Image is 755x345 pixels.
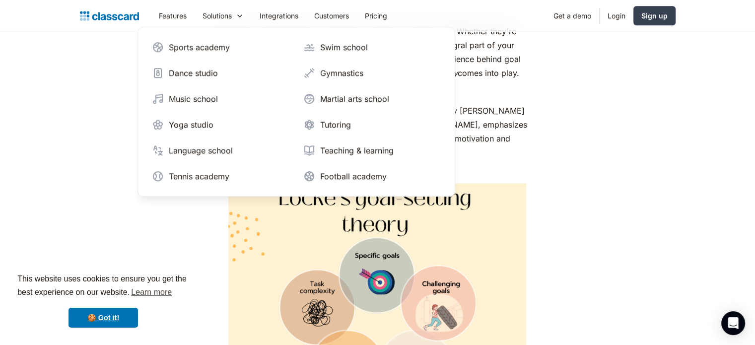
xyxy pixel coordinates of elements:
[299,140,445,160] a: Teaching & learning
[320,41,368,53] div: Swim school
[320,170,387,182] div: Football academy
[148,63,293,83] a: Dance studio
[299,166,445,186] a: Football academy
[306,4,357,27] a: Customers
[320,67,363,79] div: Gymnastics
[80,9,139,23] a: home
[641,10,668,21] div: Sign up
[600,4,633,27] a: Login
[169,144,233,156] div: Language school
[148,37,293,57] a: Sports academy
[169,41,230,53] div: Sports academy
[320,119,351,131] div: Tutoring
[148,89,293,109] a: Music school
[203,10,232,21] div: Solutions
[169,119,213,131] div: Yoga studio
[148,115,293,135] a: Yoga studio
[169,93,218,105] div: Music school
[546,4,599,27] a: Get a demo
[299,115,445,135] a: Tutoring
[195,4,252,27] div: Solutions
[8,264,199,337] div: cookieconsent
[169,170,229,182] div: Tennis academy
[320,93,389,105] div: Martial arts school
[17,273,189,300] span: This website uses cookies to ensure you get the best experience on our website.
[357,4,395,27] a: Pricing
[148,166,293,186] a: Tennis academy
[151,4,195,27] a: Features
[137,27,455,197] nav: Solutions
[130,285,173,300] a: learn more about cookies
[299,37,445,57] a: Swim school
[69,308,138,328] a: dismiss cookie message
[252,4,306,27] a: Integrations
[299,63,445,83] a: Gymnastics
[299,89,445,109] a: Martial arts school
[320,144,394,156] div: Teaching & learning
[633,6,676,25] a: Sign up
[148,140,293,160] a: Language school
[721,311,745,335] div: Open Intercom Messenger
[169,67,218,79] div: Dance studio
